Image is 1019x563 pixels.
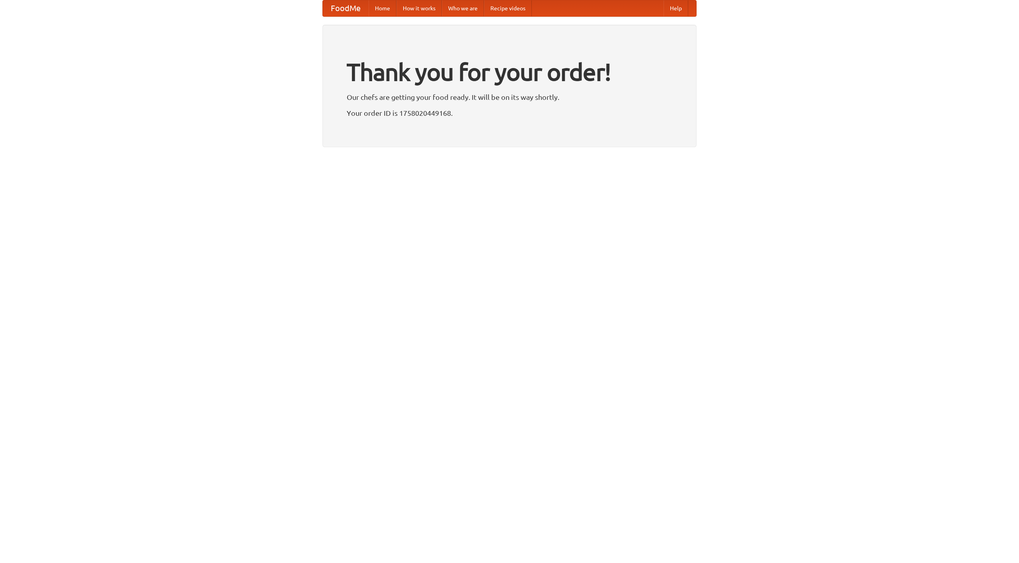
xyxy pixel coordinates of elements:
p: Your order ID is 1758020449168. [347,107,672,119]
a: How it works [396,0,442,16]
p: Our chefs are getting your food ready. It will be on its way shortly. [347,91,672,103]
h1: Thank you for your order! [347,53,672,91]
a: Recipe videos [484,0,532,16]
a: Help [664,0,688,16]
a: FoodMe [323,0,369,16]
a: Who we are [442,0,484,16]
a: Home [369,0,396,16]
